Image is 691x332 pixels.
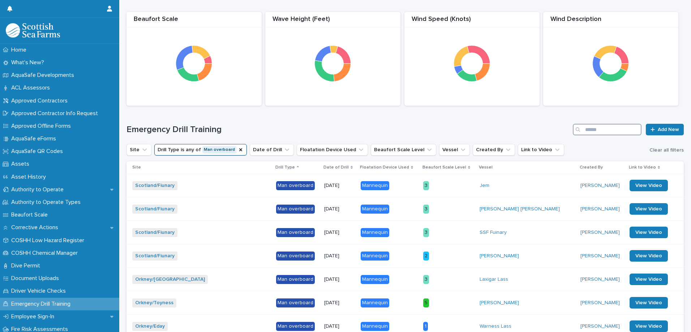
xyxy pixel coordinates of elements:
a: [PERSON_NAME] [580,183,620,189]
p: Link to Video [629,163,656,171]
p: Asset History [8,174,52,180]
a: View Video [630,320,668,332]
span: Clear all filters [649,148,684,153]
div: 3 [423,181,429,190]
div: 3 [423,275,429,284]
p: COSHH Low Hazard Register [8,237,90,244]
div: 1 [423,322,428,331]
p: Driver Vehicle Checks [8,288,72,294]
button: Floatation Device Used [297,144,368,156]
a: Warness Lass [480,323,511,329]
a: Orkney/Eday [135,323,165,329]
a: View Video [630,180,668,191]
div: Mannequin [361,275,389,284]
div: 5 [423,298,429,307]
p: [DATE] [324,300,355,306]
p: Approved Offline Forms [8,123,77,130]
div: Man overboard [276,228,315,237]
a: View Video [630,227,668,238]
button: Link to Video [518,144,564,156]
p: Created By [580,163,603,171]
div: Mannequin [361,181,389,190]
p: AquaSafe eForms [8,135,62,142]
a: Jem [480,183,489,189]
a: [PERSON_NAME] [580,323,620,329]
a: [PERSON_NAME] [480,300,519,306]
a: [PERSON_NAME] [580,206,620,212]
p: Document Uploads [8,275,65,282]
tr: Scotland/Fiunary Man overboard[DATE]Mannequin3SSF Fuinary [PERSON_NAME] View Video [126,221,684,244]
p: COSHH Chemical Manager [8,250,83,257]
div: Mannequin [361,228,389,237]
p: Corrective Actions [8,224,64,231]
div: Mannequin [361,298,389,307]
tr: Scotland/Fiunary Man overboard[DATE]Mannequin3Jem [PERSON_NAME] View Video [126,174,684,197]
span: View Video [635,253,662,258]
p: What's New? [8,59,50,66]
p: Home [8,47,32,53]
a: SSF Fuinary [480,230,507,236]
button: Beaufort Scale Level [371,144,436,156]
input: Search [573,124,641,135]
p: Beaufort Scale [8,211,53,218]
p: AquaSafe QR Codes [8,148,69,155]
div: Beaufort Scale [126,16,262,27]
a: View Video [630,297,668,309]
div: 3 [423,205,429,214]
button: Date of Drill [250,144,294,156]
button: Drill Type [154,144,247,156]
div: Man overboard [276,275,315,284]
a: View Video [630,250,668,262]
div: Wind Description [543,16,678,27]
span: View Video [635,230,662,235]
div: Man overboard [276,181,315,190]
a: Scotland/Fiunary [135,253,175,259]
div: 2 [423,252,429,261]
div: Mannequin [361,252,389,261]
tr: Scotland/Fiunary Man overboard[DATE]Mannequin3[PERSON_NAME] [PERSON_NAME] [PERSON_NAME] View Video [126,197,684,221]
p: ACL Assessors [8,84,56,91]
p: Vessel [479,163,493,171]
button: Vessel [439,144,470,156]
p: [DATE] [324,323,355,329]
div: Man overboard [276,252,315,261]
p: Approved Contractor Info Request [8,110,104,117]
span: View Video [635,277,662,282]
a: Scotland/Fiunary [135,183,175,189]
p: [DATE] [324,230,355,236]
img: bPIBxiqnSb2ggTQWdOVV [6,23,60,38]
span: View Video [635,300,662,305]
p: Date of Drill [323,163,349,171]
a: Orkney/Toyness [135,300,173,306]
a: [PERSON_NAME] [580,230,620,236]
a: Scotland/Fiunary [135,206,175,212]
div: Man overboard [276,298,315,307]
tr: Orkney/[GEOGRAPHIC_DATA] Man overboard[DATE]Mannequin3Laxigar Lass [PERSON_NAME] View Video [126,268,684,291]
div: Man overboard [276,205,315,214]
p: [DATE] [324,253,355,259]
a: View Video [630,274,668,285]
h1: Emergency Drill Training [126,125,570,135]
p: Authority to Operate Types [8,199,86,206]
p: Authority to Operate [8,186,69,193]
p: Drill Type [275,163,295,171]
a: Orkney/[GEOGRAPHIC_DATA] [135,276,205,283]
a: Scotland/Fiunary [135,230,175,236]
div: 3 [423,228,429,237]
p: Emergency Drill Training [8,301,76,307]
p: [DATE] [324,276,355,283]
p: Employee Sign-In [8,313,60,320]
div: Mannequin [361,205,389,214]
div: Mannequin [361,322,389,331]
tr: Scotland/Fiunary Man overboard[DATE]Mannequin2[PERSON_NAME] [PERSON_NAME] View Video [126,244,684,268]
p: [DATE] [324,206,355,212]
a: [PERSON_NAME] [580,300,620,306]
span: View Video [635,206,662,211]
p: AquaSafe Developments [8,72,80,79]
div: Man overboard [276,322,315,331]
span: View Video [635,183,662,188]
button: Created By [473,144,515,156]
tr: Orkney/Toyness Man overboard[DATE]Mannequin5[PERSON_NAME] [PERSON_NAME] View Video [126,291,684,315]
p: Floatation Device Used [360,163,409,171]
